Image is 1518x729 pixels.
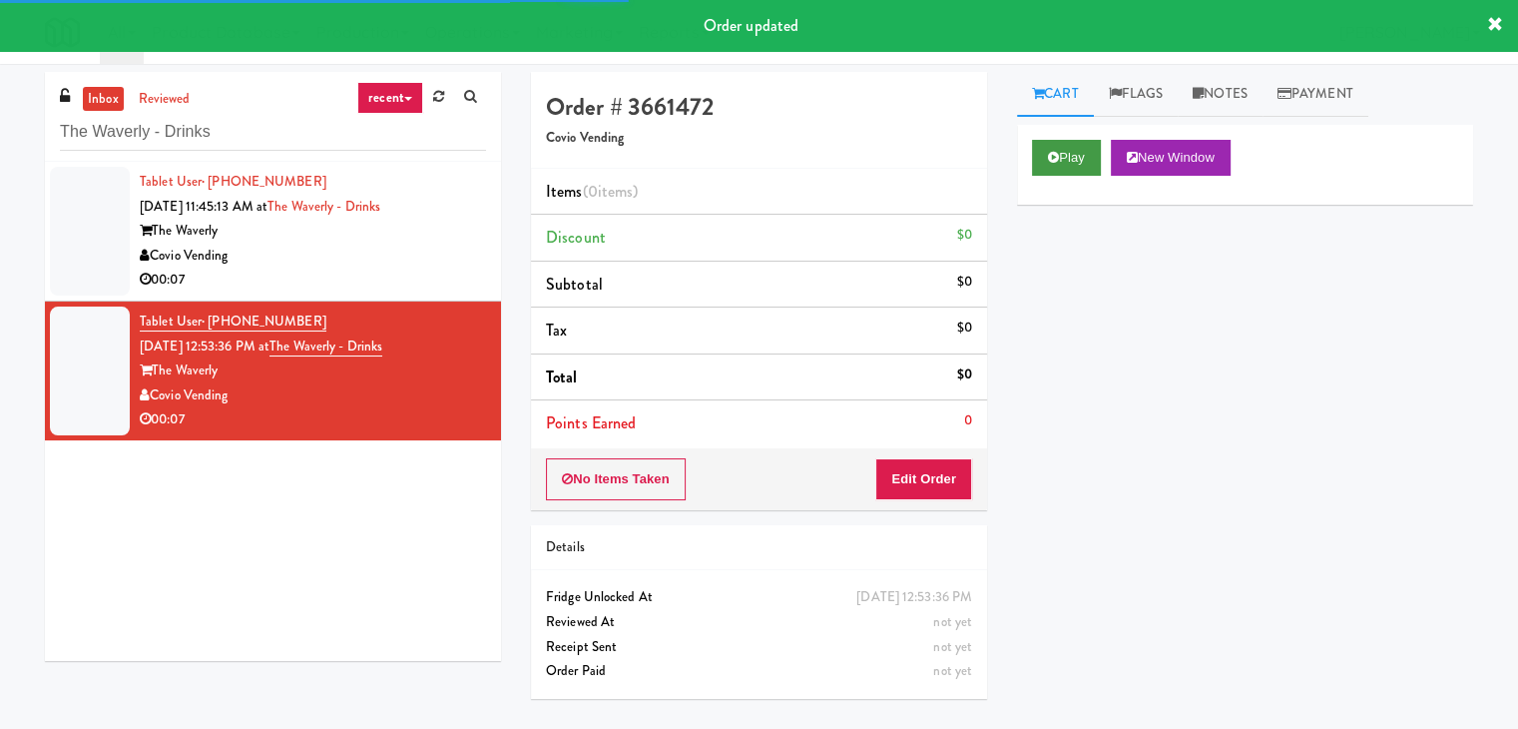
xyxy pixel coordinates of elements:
[933,612,972,631] span: not yet
[83,87,124,112] a: inbox
[546,273,603,296] span: Subtotal
[134,87,196,112] a: reviewed
[546,458,686,500] button: No Items Taken
[875,458,972,500] button: Edit Order
[140,359,486,383] div: The Waverly
[140,268,486,293] div: 00:07
[140,407,486,432] div: 00:07
[546,411,636,434] span: Points Earned
[140,312,326,332] a: Tablet User· [PHONE_NUMBER]
[598,180,634,203] ng-pluralize: items
[1032,140,1101,176] button: Play
[964,408,972,433] div: 0
[1017,72,1094,117] a: Cart
[957,270,972,295] div: $0
[267,197,380,216] a: The Waverly - Drinks
[60,114,486,151] input: Search vision orders
[1263,72,1368,117] a: Payment
[202,312,326,331] span: · [PHONE_NUMBER]
[1178,72,1263,117] a: Notes
[546,365,578,388] span: Total
[546,535,972,560] div: Details
[140,337,269,356] span: [DATE] 12:53:36 PM at
[357,82,423,114] a: recent
[546,659,972,684] div: Order Paid
[546,319,567,342] span: Tax
[933,661,972,680] span: not yet
[583,180,639,203] span: (0 )
[269,337,382,357] a: The Waverly - Drinks
[546,226,606,249] span: Discount
[933,637,972,656] span: not yet
[140,172,326,191] a: Tablet User· [PHONE_NUMBER]
[546,585,972,610] div: Fridge Unlocked At
[1111,140,1231,176] button: New Window
[45,162,501,302] li: Tablet User· [PHONE_NUMBER][DATE] 11:45:13 AM atThe Waverly - DrinksThe WaverlyCovio Vending00:07
[202,172,326,191] span: · [PHONE_NUMBER]
[546,610,972,635] div: Reviewed At
[546,635,972,660] div: Receipt Sent
[957,363,972,387] div: $0
[704,14,798,37] span: Order updated
[140,244,486,269] div: Covio Vending
[546,94,972,120] h4: Order # 3661472
[546,131,972,146] h5: Covio Vending
[856,585,972,610] div: [DATE] 12:53:36 PM
[140,219,486,244] div: The Waverly
[140,383,486,408] div: Covio Vending
[957,223,972,248] div: $0
[957,316,972,341] div: $0
[1094,72,1179,117] a: Flags
[546,180,638,203] span: Items
[140,197,267,216] span: [DATE] 11:45:13 AM at
[45,302,501,440] li: Tablet User· [PHONE_NUMBER][DATE] 12:53:36 PM atThe Waverly - DrinksThe WaverlyCovio Vending00:07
